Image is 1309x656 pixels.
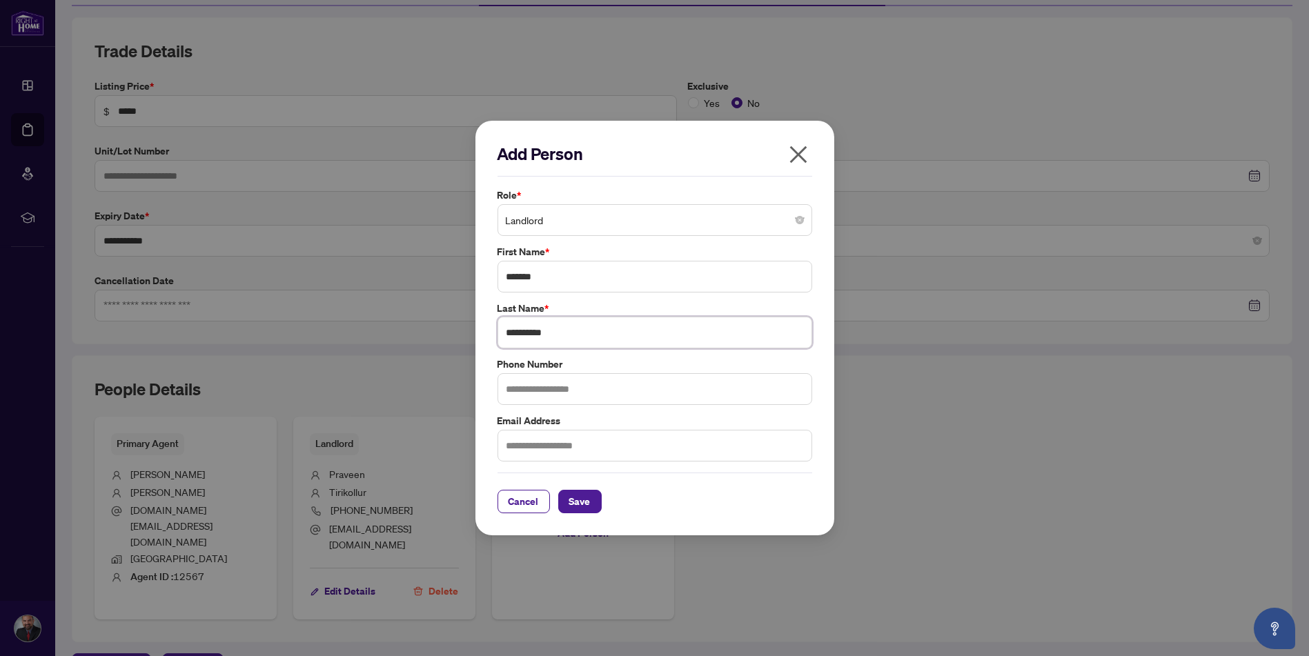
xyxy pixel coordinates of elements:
h2: Add Person [498,143,812,165]
button: Cancel [498,490,550,513]
span: close-circle [796,216,804,224]
label: Email Address [498,413,812,428]
button: Save [558,490,602,513]
label: First Name [498,244,812,259]
label: Last Name [498,301,812,316]
span: Cancel [509,490,539,513]
span: Landlord [506,207,804,233]
button: Open asap [1254,608,1295,649]
label: Phone Number [498,357,812,372]
label: Role [498,188,812,203]
span: close [787,143,809,166]
span: Save [569,490,591,513]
